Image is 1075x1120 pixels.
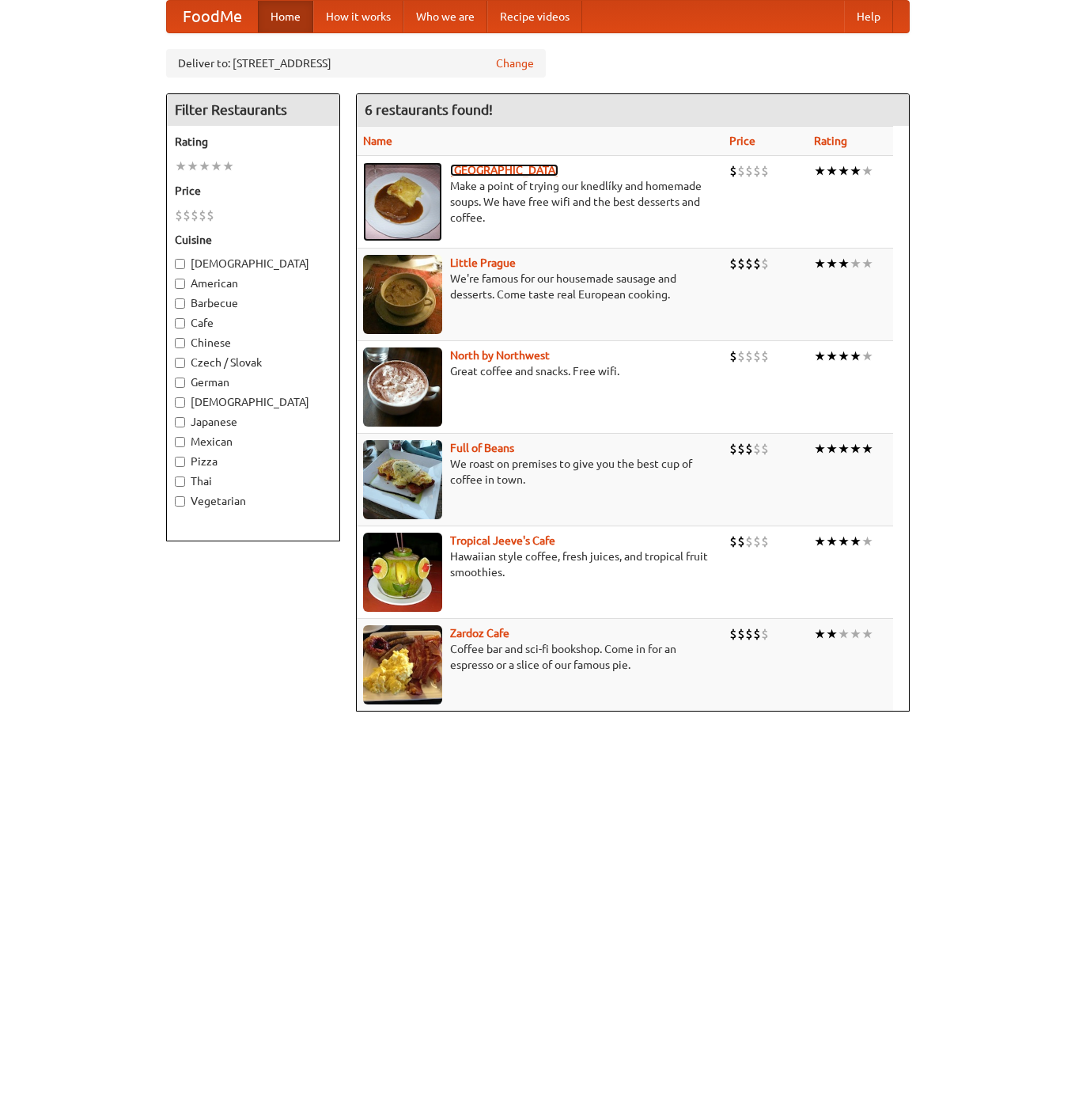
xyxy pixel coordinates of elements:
[745,440,753,457] li: $
[206,207,214,224] li: $
[363,271,717,302] p: We're famous for our housemade sausage and desserts. Come taste real European cooking.
[199,207,206,224] li: $
[861,347,873,365] li: ★
[814,625,826,643] li: ★
[729,135,755,147] a: Price
[737,440,745,457] li: $
[814,255,826,272] li: ★
[175,315,331,331] label: Cafe
[861,533,873,550] li: ★
[761,162,769,180] li: $
[167,94,339,126] h4: Filter Restaurants
[175,437,185,447] input: Mexican
[175,358,185,368] input: Czech / Slovak
[363,456,717,488] p: We roast on premises to give you the best cup of coffee in town.
[729,440,737,457] li: $
[838,533,850,550] li: ★
[729,625,737,643] li: $
[363,178,717,226] p: Make a point of trying our knedlíky and homemade soups. We have free wifi and the best desserts a...
[850,625,861,643] li: ★
[403,1,487,32] a: Who we are
[496,55,534,71] a: Change
[363,641,717,673] p: Coffee bar and sci-fi bookshop. Come in for an espresso or a slice of our famous pie.
[761,440,769,457] li: $
[826,625,838,643] li: ★
[363,549,717,580] p: Hawaiian style coffee, fresh juices, and tropical fruit smoothies.
[761,625,769,643] li: $
[199,158,210,175] li: ★
[753,440,761,457] li: $
[175,318,185,328] input: Cafe
[175,279,185,289] input: American
[175,298,185,309] input: Barbecue
[175,259,185,269] input: [DEMOGRAPHIC_DATA]
[175,183,331,199] h5: Price
[313,1,403,32] a: How it works
[745,255,753,272] li: $
[175,454,331,469] label: Pizza
[826,440,838,457] li: ★
[814,533,826,550] li: ★
[745,162,753,180] li: $
[175,207,183,224] li: $
[175,473,331,489] label: Thai
[850,162,861,180] li: ★
[363,440,442,519] img: beans.jpg
[814,135,847,147] a: Rating
[745,625,753,643] li: $
[175,496,185,507] input: Vegetarian
[729,255,737,272] li: $
[175,158,187,175] li: ★
[175,338,185,348] input: Chinese
[850,347,861,365] li: ★
[844,1,893,32] a: Help
[363,363,717,379] p: Great coffee and snacks. Free wifi.
[363,162,442,241] img: czechpoint.jpg
[761,255,769,272] li: $
[175,335,331,351] label: Chinese
[175,414,331,430] label: Japanese
[175,378,185,388] input: German
[826,162,838,180] li: ★
[363,625,442,704] img: zardoz.jpg
[838,440,850,457] li: ★
[450,349,550,362] a: North by Northwest
[450,627,509,640] b: Zardoz Cafe
[175,417,185,427] input: Japanese
[175,355,331,370] label: Czech / Slovak
[861,255,873,272] li: ★
[753,625,761,643] li: $
[729,162,737,180] li: $
[737,625,745,643] li: $
[450,164,558,177] a: [GEOGRAPHIC_DATA]
[175,374,331,390] label: German
[753,533,761,550] li: $
[363,255,442,334] img: littleprague.jpg
[838,625,850,643] li: ★
[175,295,331,311] label: Barbecue
[187,158,199,175] li: ★
[729,533,737,550] li: $
[761,347,769,365] li: $
[737,162,745,180] li: $
[814,162,826,180] li: ★
[258,1,313,32] a: Home
[753,347,761,365] li: $
[175,457,185,467] input: Pizza
[826,347,838,365] li: ★
[861,162,873,180] li: ★
[861,440,873,457] li: ★
[175,134,331,150] h5: Rating
[753,255,761,272] li: $
[175,493,331,509] label: Vegetarian
[761,533,769,550] li: $
[737,533,745,550] li: $
[183,207,191,224] li: $
[450,442,514,454] a: Full of Beans
[753,162,761,180] li: $
[175,434,331,450] label: Mexican
[175,275,331,291] label: American
[814,440,826,457] li: ★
